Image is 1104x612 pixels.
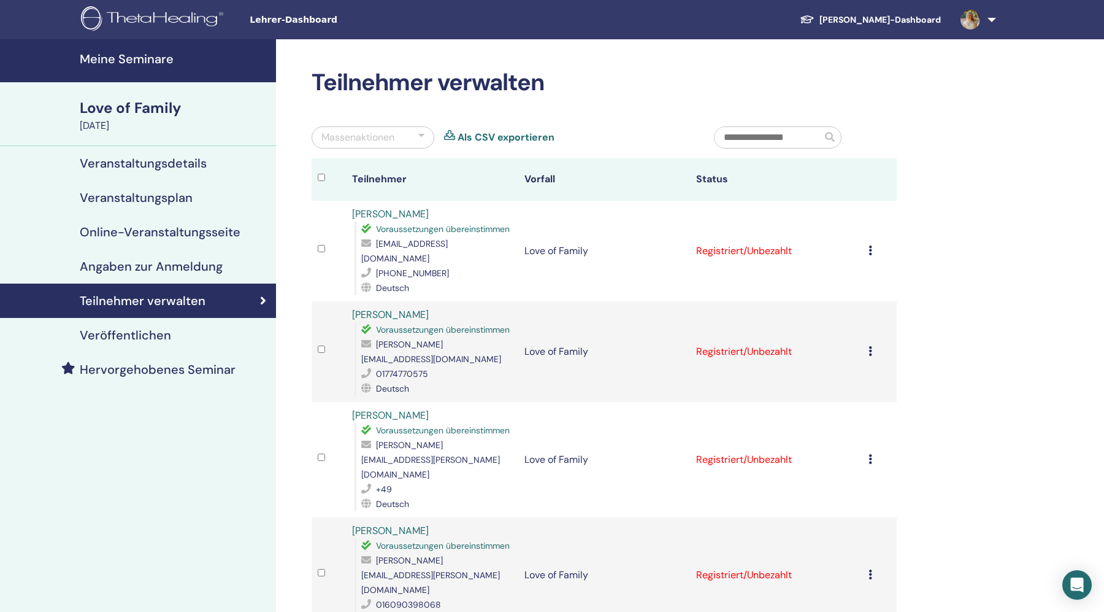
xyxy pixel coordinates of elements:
h4: Teilnehmer verwalten [80,293,205,308]
h4: Online-Veranstaltungsseite [80,225,240,239]
h4: Meine Seminare [80,52,269,66]
span: [PERSON_NAME][EMAIL_ADDRESS][DOMAIN_NAME] [361,339,501,365]
span: Lehrer-Dashboard [250,14,434,26]
span: Voraussetzungen übereinstimmen [376,425,510,436]
span: Voraussetzungen übereinstimmen [376,223,510,234]
h4: Veröffentlichen [80,328,171,343]
div: Love of Family [80,98,269,118]
span: [EMAIL_ADDRESS][DOMAIN_NAME] [361,238,448,264]
h4: Angaben zur Anmeldung [80,259,223,274]
a: Als CSV exportieren [458,130,554,145]
img: logo.png [81,6,228,34]
h4: Hervorgehobenes Seminar [80,362,236,377]
img: graduation-cap-white.svg [800,14,815,25]
th: Status [690,158,862,201]
span: +49 [376,484,392,495]
a: [PERSON_NAME] [352,409,429,422]
a: [PERSON_NAME]-Dashboard [790,9,951,31]
a: [PERSON_NAME] [352,308,429,321]
h4: Veranstaltungsplan [80,190,193,205]
td: Love of Family [518,301,691,402]
span: Deutsch [376,383,409,394]
div: [DATE] [80,118,269,133]
td: Love of Family [518,402,691,517]
span: [PERSON_NAME][EMAIL_ADDRESS][PERSON_NAME][DOMAIN_NAME] [361,440,500,480]
span: 01774770575 [376,368,428,379]
h2: Teilnehmer verwalten [312,69,897,97]
a: [PERSON_NAME] [352,207,429,220]
span: [PHONE_NUMBER] [376,268,449,279]
span: Voraussetzungen übereinstimmen [376,324,510,335]
span: 016090398068 [376,599,441,610]
span: [PERSON_NAME][EMAIL_ADDRESS][PERSON_NAME][DOMAIN_NAME] [361,555,500,595]
span: Deutsch [376,498,409,509]
a: [PERSON_NAME] [352,524,429,537]
th: Teilnehmer [346,158,518,201]
a: Love of Family[DATE] [72,98,276,133]
th: Vorfall [518,158,691,201]
span: Voraussetzungen übereinstimmen [376,540,510,551]
div: Open Intercom Messenger [1062,570,1092,600]
td: Love of Family [518,201,691,301]
span: Deutsch [376,282,409,293]
img: default.jpg [960,10,980,29]
div: Massenaktionen [321,130,394,145]
h4: Veranstaltungsdetails [80,156,207,171]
